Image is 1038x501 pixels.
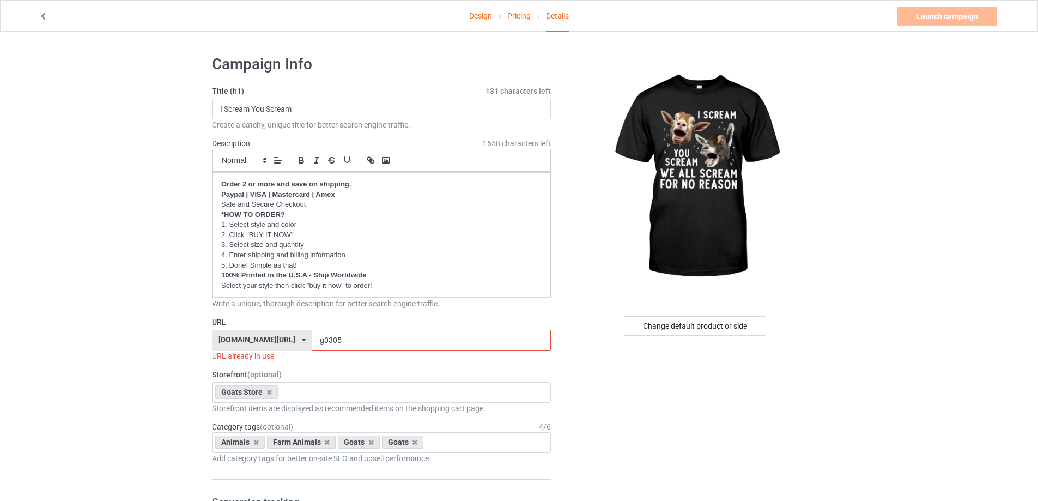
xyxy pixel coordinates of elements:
a: Pricing [507,1,531,31]
div: Goats [382,436,424,449]
strong: 100% Printed in the U.S.A - Ship Worldwide [221,271,367,279]
span: 1658 characters left [483,138,551,149]
label: Title (h1) [212,86,551,96]
div: Change default product or side [624,316,766,336]
p: 5. Done! Simple as that! [221,261,542,271]
p: Safe and Secure Checkout [221,200,542,210]
div: Farm Animals [267,436,336,449]
div: Details [546,1,569,32]
span: (optional) [260,422,293,431]
strong: Order 2 or more and save on shipping. [221,180,351,188]
p: Select your style then click "buy it now" to order! [221,281,542,291]
div: [DOMAIN_NAME][URL] [218,336,295,343]
div: Add category tags for better on-site SEO and upsell performance. [212,453,551,464]
label: Category tags [212,421,293,432]
a: Design [469,1,492,31]
span: 131 characters left [485,86,551,96]
label: Description [212,139,250,148]
span: (optional) [247,370,282,379]
strong: *HOW TO ORDER? [221,210,285,219]
h1: Campaign Info [212,55,551,74]
p: 4. Enter shipping and billing information [221,250,542,261]
label: URL [212,317,551,328]
div: Animals [215,436,265,449]
div: Storefront items are displayed as recommended items on the shopping cart page. [212,403,551,414]
div: Goats [338,436,380,449]
label: Storefront [212,369,551,380]
strong: Paypal | VISA | Mastercard | Amex [221,190,335,198]
div: Write a unique, thorough description for better search engine traffic. [212,298,551,309]
p: 3. Select size and quantity [221,240,542,250]
div: 4 / 6 [539,421,551,432]
p: 2. Click "BUY IT NOW" [221,230,542,240]
div: URL already in use [212,351,551,361]
div: Create a catchy, unique title for better search engine traffic. [212,119,551,130]
div: Goats Store [215,385,278,399]
p: 1. Select style and color [221,220,542,230]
